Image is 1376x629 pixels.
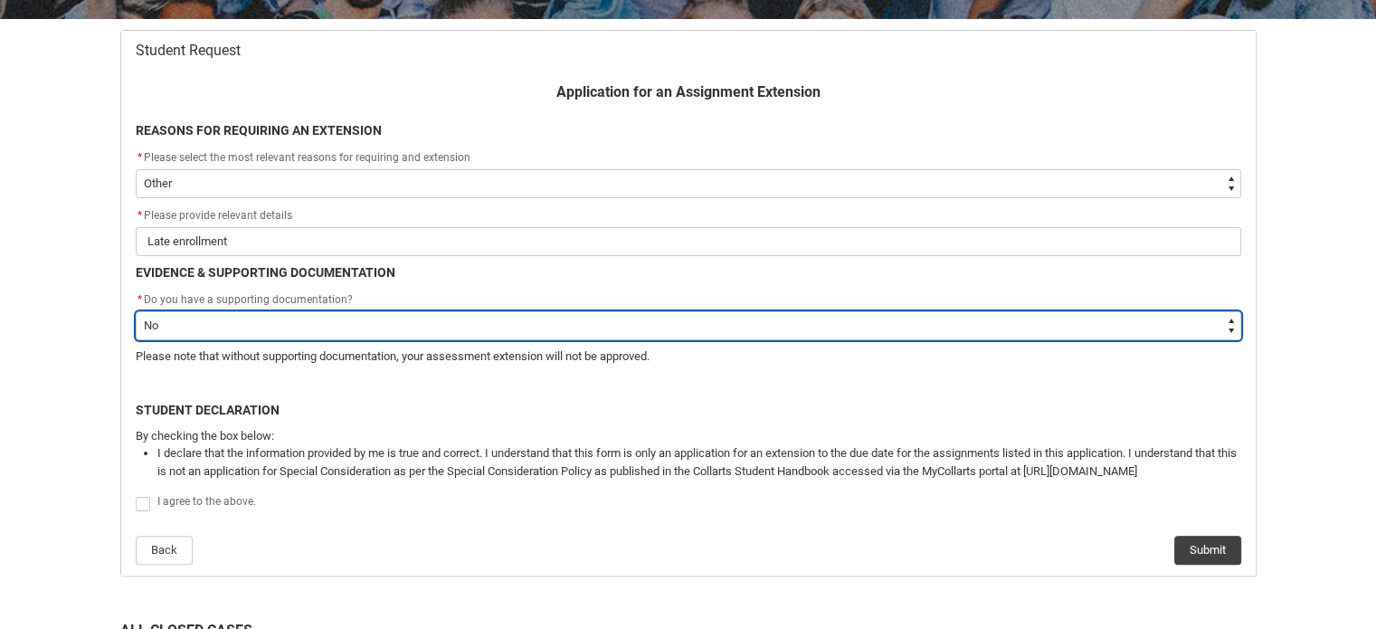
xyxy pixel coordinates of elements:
button: Back [136,536,193,565]
article: Redu_Student_Request flow [120,30,1257,577]
span: Student Request [136,42,241,60]
b: REASONS FOR REQUIRING AN EXTENSION [136,123,382,138]
span: I agree to the above. [157,495,256,508]
button: Submit [1174,536,1241,565]
abbr: required [138,151,142,164]
p: By checking the box below: [136,427,1241,445]
span: Please select the most relevant reasons for requiring and extension [144,151,470,164]
li: I declare that the information provided by me is true and correct. I understand that this form is... [157,444,1241,480]
span: Please provide relevant details [136,209,292,222]
b: Application for an Assignment Extension [556,83,821,100]
abbr: required [138,209,142,222]
span: Do you have a supporting documentation? [144,293,353,306]
abbr: required [138,293,142,306]
p: Please note that without supporting documentation, your assessment extension will not be approved. [136,348,1241,366]
b: STUDENT DECLARATION [136,403,280,417]
b: EVIDENCE & SUPPORTING DOCUMENTATION [136,265,395,280]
